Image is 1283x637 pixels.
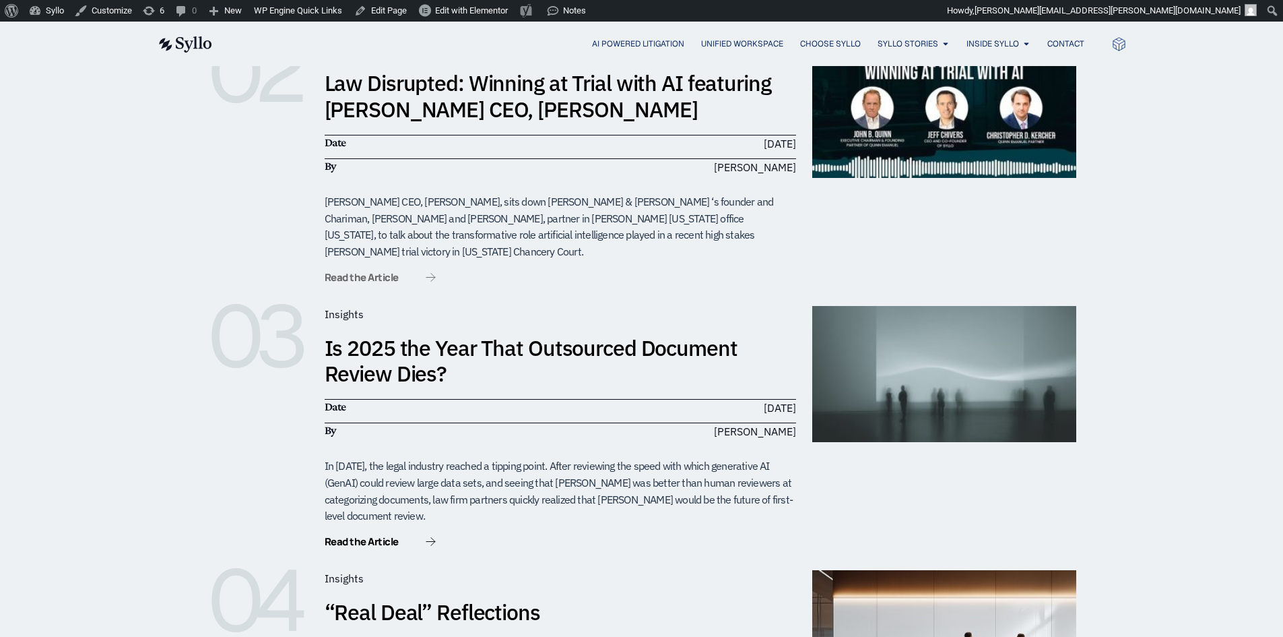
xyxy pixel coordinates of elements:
div: In [DATE], the legal industry reached a tipping point. After reviewing the speed with which gener... [325,458,796,524]
time: [DATE] [764,137,796,150]
a: Contact [1047,38,1084,50]
span: Read the Article [325,272,399,282]
a: Unified Workspace [701,38,783,50]
h6: Date [325,135,554,150]
div: [PERSON_NAME] CEO, [PERSON_NAME], sits down [PERSON_NAME] & [PERSON_NAME] ‘s founder and Chariman... [325,193,796,260]
a: “Real Deal” Reflections [325,598,540,626]
a: Read the Article [325,272,436,286]
h6: Date [325,400,554,415]
nav: Menu [239,38,1084,51]
img: syllo [157,36,212,53]
h6: 02 [207,41,308,102]
a: Is 2025 the Year That Outsourced Document Review Dies? [325,334,737,388]
time: [DATE] [764,401,796,415]
span: Edit with Elementor [435,5,508,16]
h6: By [325,159,554,174]
a: Inside Syllo [966,38,1019,50]
span: Read the Article [325,537,399,547]
span: [PERSON_NAME][EMAIL_ADDRESS][PERSON_NAME][DOMAIN_NAME] [975,5,1241,16]
span: Insights [325,572,364,585]
span: [PERSON_NAME] [714,159,796,175]
a: Law Disrupted: Winning at Trial with AI featuring [PERSON_NAME] CEO, [PERSON_NAME] [325,69,771,123]
span: Insights [325,307,364,321]
img: Is2025TheYear [812,306,1076,443]
div: Menu Toggle [239,38,1084,51]
a: AI Powered Litigation [592,38,684,50]
img: winningAI2 [812,41,1076,178]
h6: By [325,423,554,438]
span: [PERSON_NAME] [714,423,796,439]
h6: 04 [207,570,308,631]
a: Choose Syllo [800,38,861,50]
h6: 03 [207,306,308,367]
a: Syllo Stories [878,38,938,50]
a: Read the Article [325,537,436,550]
